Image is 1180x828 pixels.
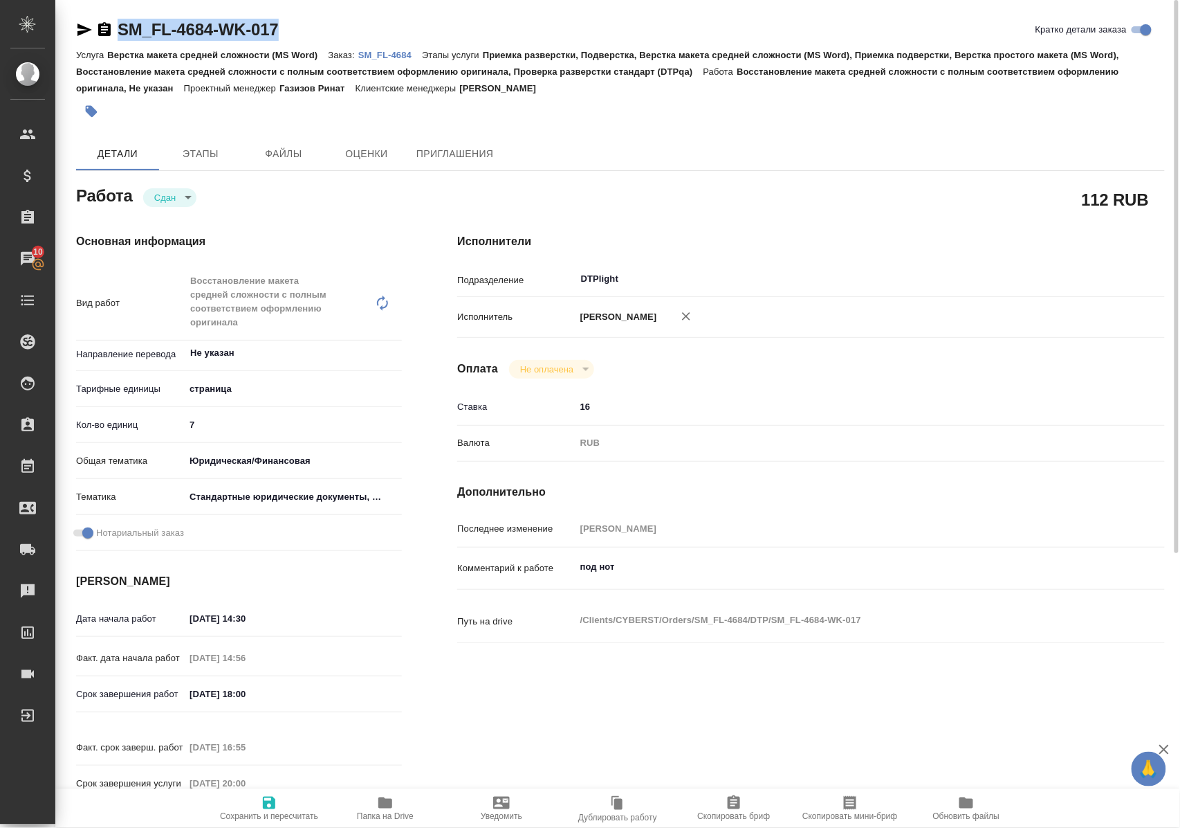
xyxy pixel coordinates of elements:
span: Файлы [250,145,317,163]
button: Скопировать бриф [676,789,792,828]
p: Факт. срок заверш. работ [76,741,185,755]
p: Проектный менеджер [184,83,279,93]
h4: [PERSON_NAME] [76,573,402,590]
a: SM_FL-4684-WK-017 [118,20,279,39]
button: Дублировать работу [560,789,676,828]
p: Подразделение [457,273,575,287]
h4: Основная информация [76,233,402,250]
p: Общая тематика [76,454,185,468]
button: Скопировать мини-бриф [792,789,908,828]
input: Пустое поле [185,648,306,668]
div: Стандартные юридические документы, договоры, уставы [185,485,402,509]
span: Скопировать мини-бриф [802,811,897,821]
p: Факт. дата начала работ [76,651,185,665]
p: Кол-во единиц [76,418,185,432]
span: 10 [25,245,51,259]
p: [PERSON_NAME] [459,83,546,93]
p: [PERSON_NAME] [575,310,657,324]
span: Нотариальный заказ [96,526,184,540]
div: RUB [575,431,1106,455]
span: 🙏 [1137,755,1161,784]
input: Пустое поле [185,737,306,757]
button: Сохранить и пересчитать [211,789,327,828]
p: Заказ: [328,50,358,60]
h4: Исполнители [457,233,1165,250]
p: Тарифные единицы [76,382,185,396]
button: Скопировать ссылку для ЯМессенджера [76,21,93,38]
button: Обновить файлы [908,789,1024,828]
p: SM_FL-4684 [358,50,422,60]
p: Путь на drive [457,615,575,629]
span: Кратко детали заказа [1035,23,1127,37]
span: Приглашения [416,145,494,163]
span: Уведомить [481,811,522,821]
input: ✎ Введи что-нибудь [185,609,306,629]
span: Дублировать работу [578,813,657,822]
p: Направление перевода [76,348,185,361]
p: Газизов Ринат [279,83,356,93]
p: Тематика [76,490,185,504]
span: Обновить файлы [933,811,1000,821]
textarea: под нот [575,555,1106,579]
button: 🙏 [1132,752,1166,786]
p: Вид работ [76,296,185,310]
h4: Оплата [457,361,498,377]
p: Исполнитель [457,310,575,324]
span: Сохранить и пересчитать [220,811,318,821]
p: Этапы услуги [422,50,483,60]
div: Сдан [143,188,196,207]
input: ✎ Введи что-нибудь [185,415,402,435]
button: Папка на Drive [327,789,443,828]
button: Не оплачена [516,363,578,375]
p: Приемка разверстки, Подверстка, Верстка макета средней сложности (MS Word), Приемка подверстки, В... [76,50,1119,77]
span: Этапы [167,145,234,163]
h4: Дополнительно [457,484,1165,501]
button: Добавить тэг [76,96,107,127]
button: Open [394,352,397,354]
h2: 112 RUB [1082,188,1149,211]
textarea: /Clients/CYBERST/Orders/SM_FL-4684/DTP/SM_FL-4684-WK-017 [575,609,1106,632]
p: Ставка [457,400,575,414]
h2: Работа [76,182,133,207]
input: ✎ Введи что-нибудь [185,684,306,704]
a: 10 [3,242,52,276]
a: SM_FL-4684 [358,48,422,60]
button: Сдан [150,192,180,204]
div: Сдан [509,360,594,379]
button: Уведомить [443,789,560,828]
span: Детали [84,145,151,163]
p: Клиентские менеджеры [356,83,460,93]
div: страница [185,377,402,401]
p: Дата начала работ [76,612,185,626]
button: Удалить исполнителя [671,301,701,332]
p: Срок завершения услуги [76,777,185,791]
p: Последнее изменение [457,522,575,536]
p: Срок завершения работ [76,687,185,701]
p: Работа [703,66,737,77]
span: Папка на Drive [357,811,414,821]
input: Пустое поле [185,773,306,793]
button: Open [1098,278,1101,280]
button: Скопировать ссылку [96,21,113,38]
input: ✎ Введи что-нибудь [575,397,1106,417]
p: Валюта [457,436,575,450]
span: Скопировать бриф [697,811,770,821]
p: Верстка макета средней сложности (MS Word) [107,50,328,60]
input: Пустое поле [575,519,1106,539]
p: Услуга [76,50,107,60]
span: Оценки [333,145,400,163]
p: Комментарий к работе [457,561,575,575]
div: Юридическая/Финансовая [185,449,402,473]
